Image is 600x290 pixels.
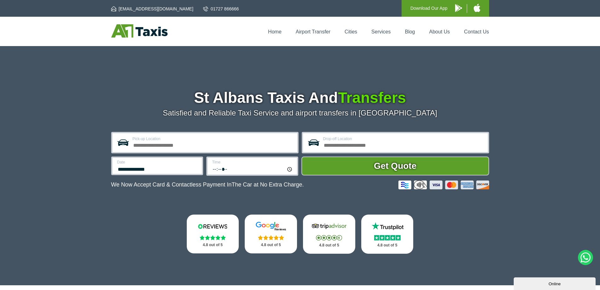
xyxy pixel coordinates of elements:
p: We Now Accept Card & Contactless Payment In [111,181,304,188]
a: [EMAIL_ADDRESS][DOMAIN_NAME] [111,6,193,12]
label: Drop-off Location [323,137,484,141]
span: The Car at No Extra Charge. [231,181,304,188]
a: Trustpilot Stars 4.8 out of 5 [361,215,414,254]
img: Trustpilot [369,222,406,231]
a: Tripadvisor Stars 4.8 out of 5 [303,215,355,254]
p: Satisfied and Reliable Taxi Service and airport transfers in [GEOGRAPHIC_DATA] [111,109,489,117]
a: Reviews.io Stars 4.8 out of 5 [187,215,239,253]
p: Download Our App [410,4,448,12]
p: 4.8 out of 5 [310,241,348,249]
label: Date [117,160,198,164]
label: Pick-up Location [133,137,294,141]
span: Transfers [338,89,406,106]
a: Google Stars 4.8 out of 5 [245,215,297,253]
label: Time [212,160,293,164]
a: About Us [429,29,450,34]
iframe: chat widget [514,276,597,290]
a: Home [268,29,282,34]
p: 4.8 out of 5 [252,241,290,249]
img: A1 Taxis St Albans LTD [111,24,168,38]
a: Contact Us [464,29,489,34]
img: Stars [316,235,342,240]
img: A1 Taxis Android App [455,4,462,12]
a: Airport Transfer [296,29,330,34]
p: 4.8 out of 5 [368,241,407,249]
a: Blog [405,29,415,34]
img: Stars [200,235,226,240]
img: Tripadvisor [310,222,348,231]
button: Get Quote [301,157,489,175]
img: Credit And Debit Cards [398,181,489,189]
img: Reviews.io [194,222,231,231]
img: Google [252,222,290,231]
a: 01727 866666 [203,6,239,12]
img: Stars [258,235,284,240]
a: Services [371,29,391,34]
a: Cities [345,29,357,34]
p: 4.8 out of 5 [194,241,232,249]
h1: St Albans Taxis And [111,90,489,105]
img: A1 Taxis iPhone App [474,4,480,12]
img: Stars [374,235,401,240]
